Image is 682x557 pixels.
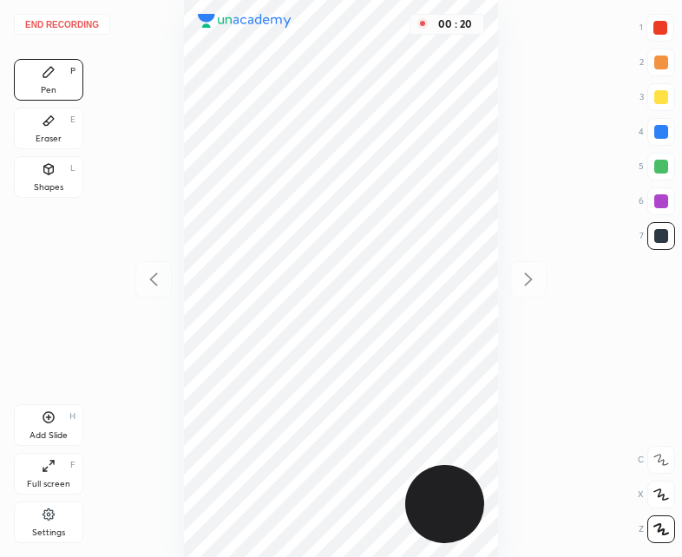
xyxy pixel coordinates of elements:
div: L [70,164,75,173]
img: logo.38c385cc.svg [198,14,292,28]
div: 3 [639,83,675,111]
div: Settings [32,528,65,537]
div: 00 : 20 [435,18,476,30]
div: 4 [639,118,675,146]
div: Add Slide [30,431,68,440]
div: 7 [639,222,675,250]
div: P [70,67,75,75]
div: H [69,412,75,421]
div: Full screen [27,480,70,488]
div: E [70,115,75,124]
div: Shapes [34,183,63,192]
div: Z [639,515,675,543]
div: F [70,461,75,469]
div: 6 [639,187,675,215]
button: End recording [14,14,110,35]
div: X [638,481,675,508]
div: Pen [41,86,56,95]
div: C [638,446,675,474]
div: Eraser [36,134,62,143]
div: 2 [639,49,675,76]
div: 1 [639,14,674,42]
div: 5 [639,153,675,180]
